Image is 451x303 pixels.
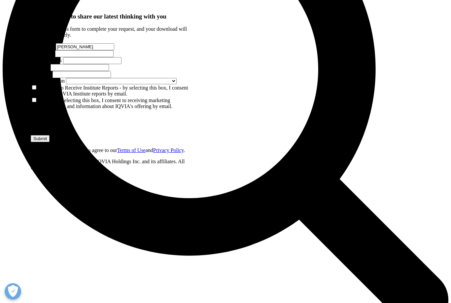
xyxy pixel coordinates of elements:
label: Email Address [31,57,62,63]
iframe: reCAPTCHA [31,109,131,135]
label: Country/Region [31,78,65,84]
input: Submit [31,135,50,142]
a: Privacy Policy [153,147,184,153]
p: Copyright © [DATE]-[DATE] IQVIA Holdings Inc. and its affiliates. All rights reserved. [31,159,191,170]
label: Opt-in - by selecting this box, I consent to receiving marketing communications and information a... [31,97,172,109]
label: Company [31,71,51,77]
p: By submitting this form you agree to our and . [31,147,191,153]
label: Job Title [31,64,49,70]
label: First Name [31,44,54,49]
p: Please fill out this form to complete your request, and your download will begin immediately. [31,26,191,38]
h3: We are excited to share our latest thinking with you [31,13,191,20]
input: Opt-in - by selecting this box, I consent to receiving marketing communications and information a... [32,98,36,102]
label: Last Name [31,51,54,56]
a: Terms of Use [117,147,146,153]
button: Präferenzen öffnen [5,283,21,300]
label: Subscribe to Receive Institute Reports - by selecting this box, I consent to receiving IQVIA Inst... [31,85,188,96]
input: Subscribe to Receive Institute Reports - by selecting this box, I consent to receiving IQVIA Inst... [32,85,36,90]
